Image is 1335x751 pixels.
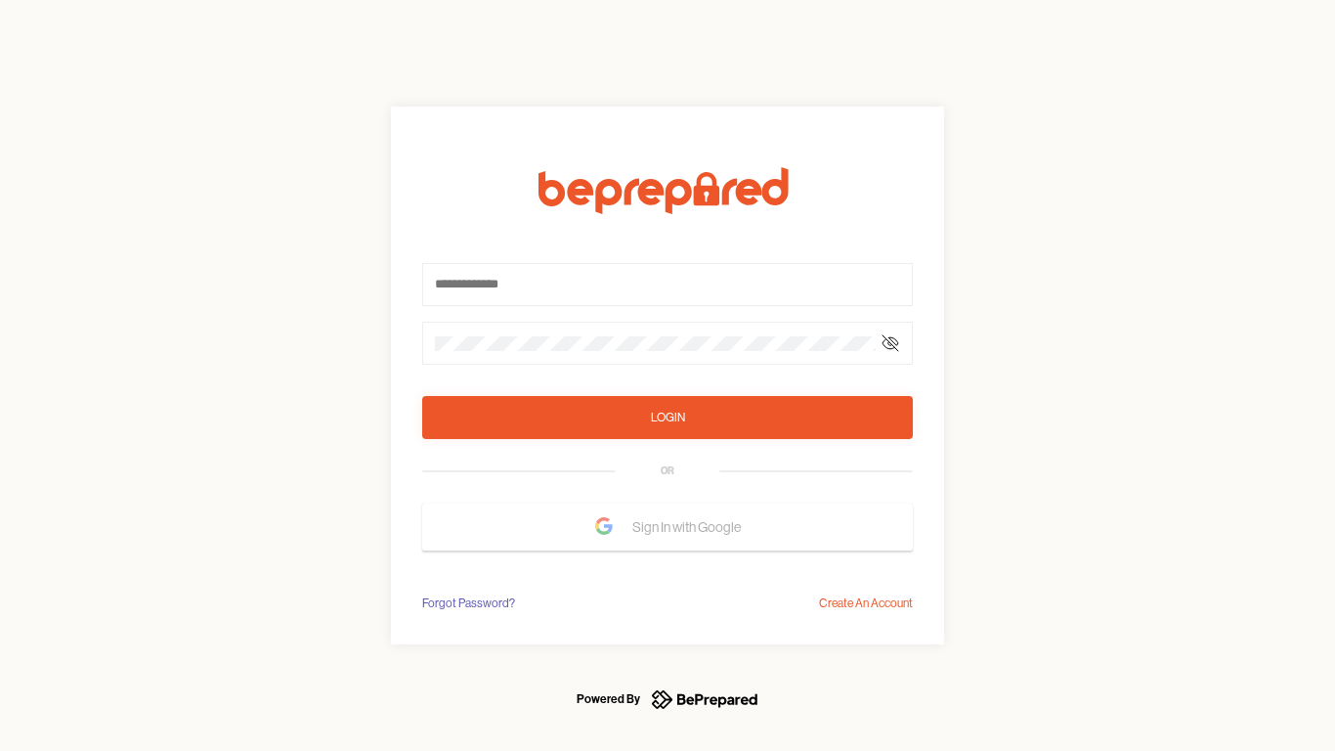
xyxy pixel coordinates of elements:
div: Powered By [577,687,640,711]
button: Sign In with Google [422,504,913,551]
div: OR [661,464,674,479]
div: Login [651,408,685,427]
span: Sign In with Google [632,509,751,545]
div: Create An Account [819,594,913,613]
button: Login [422,396,913,439]
div: Forgot Password? [422,594,515,613]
